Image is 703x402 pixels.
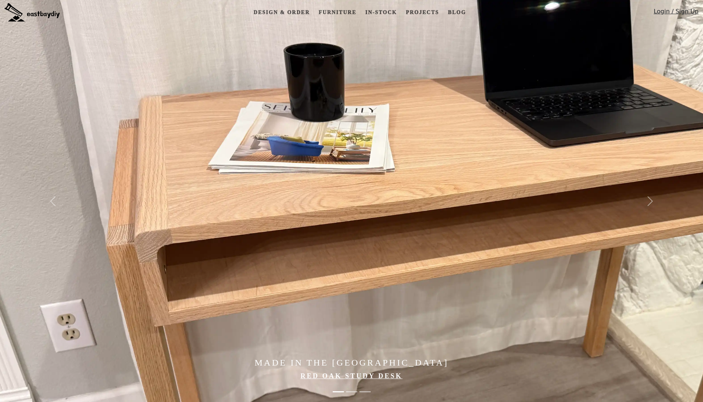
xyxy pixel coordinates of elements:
button: Elevate Your Home with Handcrafted Japanese-Style Furniture [346,387,357,396]
h4: Made in the [GEOGRAPHIC_DATA] [105,357,597,368]
a: Login / Sign Up [654,7,699,19]
a: Design & Order [250,6,313,19]
a: Blog [445,6,469,19]
button: Made in the Bay Area [333,387,344,396]
a: In-stock [362,6,400,19]
img: eastbaydiy [4,3,60,22]
a: Projects [403,6,442,19]
a: Red Oak Study Desk [301,372,403,380]
a: Furniture [316,6,359,19]
button: Elevate Your Home with Handcrafted Japanese-Style Furniture [360,387,371,396]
